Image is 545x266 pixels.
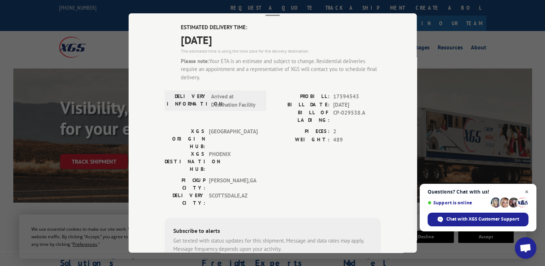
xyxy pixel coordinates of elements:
[428,213,528,226] span: Chat with XGS Customer Support
[181,48,381,54] div: The estimated time is using the time zone for the delivery destination.
[333,136,381,144] span: 489
[333,101,381,109] span: [DATE]
[181,57,209,64] strong: Please note:
[181,23,381,32] label: ESTIMATED DELIVERY TIME:
[515,237,536,259] a: Open chat
[273,101,330,109] label: BILL DATE:
[211,93,260,109] span: Arrived at Destination Facility
[428,200,488,205] span: Support is online
[428,189,528,195] span: Questions? Chat with us!
[165,192,205,207] label: DELIVERY CITY:
[273,128,330,136] label: PIECES:
[446,216,519,222] span: Chat with XGS Customer Support
[333,128,381,136] span: 2
[273,109,330,124] label: BILL OF LADING:
[181,31,381,48] span: [DATE]
[181,57,381,81] div: Your ETA is an estimate and subject to change. Residential deliveries require an appointment and ...
[165,150,205,173] label: XGS DESTINATION HUB:
[273,93,330,101] label: PROBILL:
[273,136,330,144] label: WEIGHT:
[173,226,372,237] div: Subscribe to alerts
[209,128,258,150] span: [GEOGRAPHIC_DATA]
[209,177,258,192] span: [PERSON_NAME] , GA
[165,128,205,150] label: XGS ORIGIN HUB:
[165,177,205,192] label: PICKUP CITY:
[209,192,258,207] span: SCOTTSDALE , AZ
[333,109,381,124] span: CP-029538.A
[209,150,258,173] span: PHOENIX
[173,237,372,253] div: Get texted with status updates for this shipment. Message and data rates may apply. Message frequ...
[333,93,381,101] span: 17594543
[167,93,207,109] label: DELIVERY INFORMATION:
